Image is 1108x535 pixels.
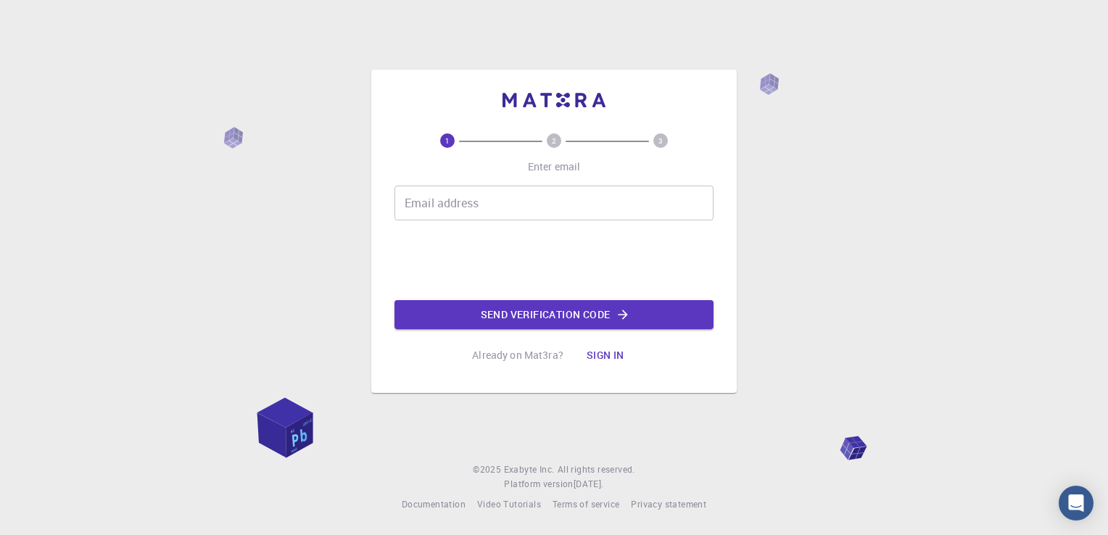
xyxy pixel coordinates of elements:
span: Terms of service [553,498,619,510]
button: Sign in [575,341,636,370]
span: Video Tutorials [477,498,541,510]
span: Platform version [504,477,573,492]
iframe: reCAPTCHA [444,232,664,289]
span: Documentation [402,498,466,510]
a: Privacy statement [631,497,706,512]
button: Send verification code [394,300,714,329]
a: Documentation [402,497,466,512]
span: Exabyte Inc. [504,463,555,475]
span: All rights reserved. [558,463,635,477]
p: Enter email [528,159,581,174]
a: Exabyte Inc. [504,463,555,477]
text: 3 [658,136,663,146]
div: Open Intercom Messenger [1059,486,1093,521]
span: [DATE] . [574,478,604,489]
text: 1 [445,136,450,146]
a: [DATE]. [574,477,604,492]
span: © 2025 [473,463,503,477]
a: Terms of service [553,497,619,512]
p: Already on Mat3ra? [472,348,563,362]
text: 2 [552,136,556,146]
span: Privacy statement [631,498,706,510]
a: Video Tutorials [477,497,541,512]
